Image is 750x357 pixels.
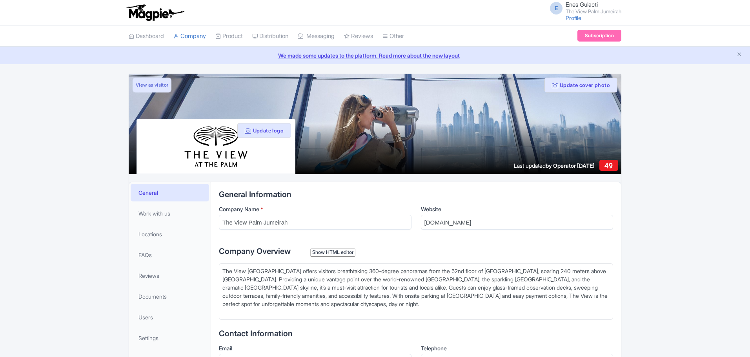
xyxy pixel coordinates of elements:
a: Company [173,25,206,47]
img: logo-ab69f6fb50320c5b225c76a69d11143b.png [125,4,186,21]
a: Users [131,308,209,326]
span: Company Overview [219,246,291,256]
a: Settings [131,329,209,347]
span: FAQs [138,251,152,259]
h2: Contact Information [219,329,613,338]
a: Product [215,25,243,47]
a: Subscription [577,30,621,42]
a: We made some updates to the platform. Read more about the new layout [5,51,745,60]
a: Messaging [298,25,335,47]
a: Dashboard [129,25,164,47]
span: Enes Gulacti [566,1,598,8]
span: Locations [138,230,162,238]
span: Telephone [421,345,447,352]
span: Users [138,313,153,321]
span: Documents [138,292,167,301]
span: General [138,188,158,197]
span: Website [421,206,441,212]
a: Reviews [131,267,209,285]
a: Distribution [252,25,288,47]
a: Other [382,25,404,47]
a: Profile [566,14,581,21]
span: 49 [604,161,613,170]
a: Work with us [131,205,209,222]
div: The View [GEOGRAPHIC_DATA] offers visitors breathtaking 360-degree panoramas from the 52nd floor ... [222,267,610,316]
div: Show HTML editor [310,248,355,257]
button: Update cover photo [544,78,617,92]
small: The View Palm Jumeirah [566,9,621,14]
div: Last updated [514,161,595,170]
a: FAQs [131,246,209,264]
span: Email [219,345,232,352]
a: Documents [131,288,209,305]
a: General [131,184,209,201]
span: Reviews [138,272,159,280]
button: Close announcement [736,51,742,60]
a: View as visitor [133,78,171,92]
span: Settings [138,334,158,342]
span: Work with us [138,209,170,217]
span: E [550,2,562,14]
button: Update logo [237,123,291,138]
h2: General Information [219,190,613,199]
a: E Enes Gulacti The View Palm Jumeirah [545,2,621,14]
a: Reviews [344,25,373,47]
img: obo5vkgth1r0xroh79xz.svg [153,125,279,167]
span: by Operator [DATE] [546,162,595,169]
span: Company Name [219,206,259,212]
a: Locations [131,225,209,243]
